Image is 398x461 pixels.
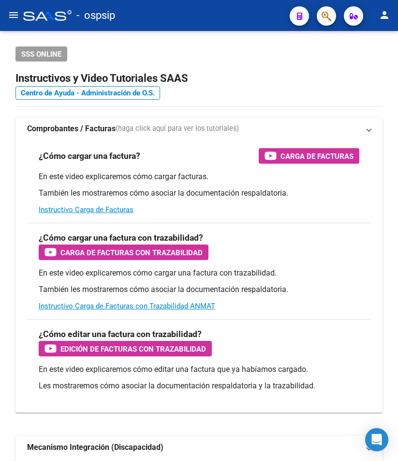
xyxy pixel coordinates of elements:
[39,341,212,356] button: Edición de Facturas con Trazabilidad
[27,123,116,134] strong: Comprobantes / Facturas
[39,381,359,391] p: Les mostraremos cómo asociar la documentación respaldatoria y la trazabilidad.
[60,343,206,355] span: Edición de Facturas con Trazabilidad
[15,436,383,459] mat-expansion-panel-header: Mecanismo Integración (Discapacidad)
[39,284,359,295] p: También les mostraremos cómo asociar la documentación respaldatoria.
[39,171,359,182] p: En este video explicaremos cómo cargar facturas.
[39,302,215,310] a: Instructivo Carga de Facturas con Trazabilidad ANMAT
[15,117,383,140] mat-expansion-panel-header: Comprobantes / Facturas(haga click aquí para ver los tutoriales)
[60,246,203,259] span: Carga de Facturas con Trazabilidad
[15,69,383,88] h2: Instructivos y Video Tutoriales SAAS
[39,245,208,260] button: Carga de Facturas con Trazabilidad
[116,123,239,134] span: (haga click aquí para ver los tutoriales)
[76,5,115,26] span: - ospsip
[39,205,133,214] a: Instructivo Carga de Facturas
[15,86,160,100] a: Centro de Ayuda - Administración de O.S.
[39,327,202,341] h3: ¿Cómo editar una factura con trazabilidad?
[379,9,390,21] mat-icon: person
[15,46,67,61] button: SSS ONLINE
[39,268,359,278] p: En este video explicaremos cómo cargar una factura con trazabilidad.
[21,50,61,59] span: SSS ONLINE
[39,231,203,245] h3: ¿Cómo cargar una factura con trazabilidad?
[27,442,163,453] strong: Mecanismo Integración (Discapacidad)
[8,9,19,21] mat-icon: menu
[39,364,359,375] p: En este video explicaremos cómo editar una factura que ya habíamos cargado.
[15,140,383,413] div: Comprobantes / Facturas(haga click aquí para ver los tutoriales)
[39,149,140,163] h3: ¿Cómo cargar una factura?
[259,148,359,164] button: Carga de Facturas
[365,428,388,451] div: Open Intercom Messenger
[280,150,354,162] span: Carga de Facturas
[39,188,359,199] p: También les mostraremos cómo asociar la documentación respaldatoria.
